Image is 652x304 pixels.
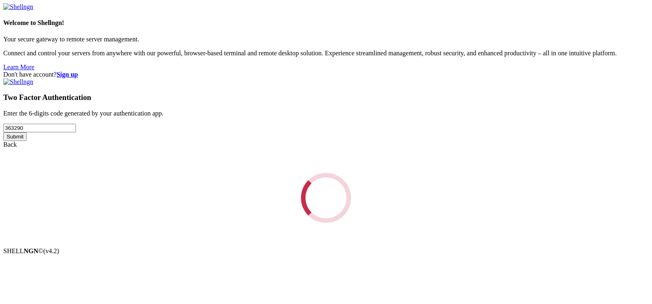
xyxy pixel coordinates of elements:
a: Back [3,141,17,148]
a: Sign up [57,71,78,78]
p: Enter the 6-digits code generated by your authentication app. [3,110,649,117]
p: Your secure gateway to remote server management. [3,36,649,43]
img: Shellngn [3,78,33,86]
p: Connect and control your servers from anywhere with our powerful, browser-based terminal and remo... [3,50,649,57]
h3: Two Factor Authentication [3,93,649,102]
div: Loading... [292,164,360,231]
div: Don't have account? [3,71,649,78]
a: Learn More [3,64,34,70]
input: Submit [3,132,27,141]
span: SHELL © [3,247,59,254]
img: Shellngn [3,3,33,11]
b: NGN [24,247,39,254]
span: 4.2.0 [43,247,59,254]
h4: Welcome to Shellngn! [3,19,649,27]
input: Two factor code [3,124,76,132]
